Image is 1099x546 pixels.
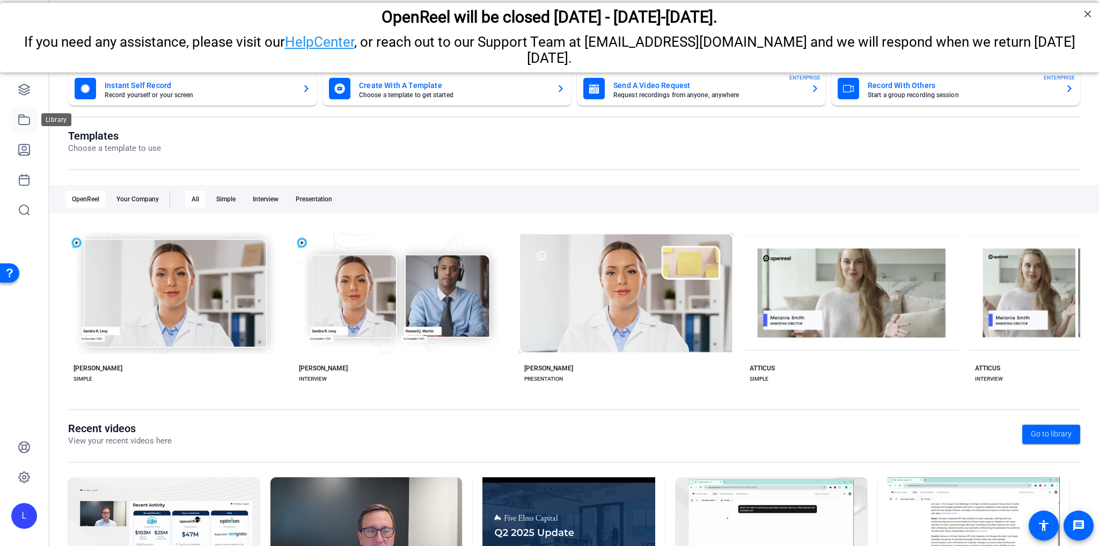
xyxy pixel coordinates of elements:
div: ATTICUS [975,364,1000,373]
mat-card-title: Instant Self Record [105,79,294,92]
p: Choose a template to use [68,142,161,155]
div: [PERSON_NAME] [299,364,348,373]
mat-icon: message [1072,519,1085,532]
span: Go to library [1031,428,1072,440]
div: Interview [246,191,285,208]
div: Presentation [289,191,339,208]
mat-card-subtitle: Choose a template to get started [359,92,548,98]
div: PRESENTATION [524,375,563,383]
h1: Recent videos [68,422,172,435]
div: Library [41,113,71,126]
p: View your recent videos here [68,435,172,447]
mat-card-subtitle: Record yourself or your screen [105,92,294,98]
a: Go to library [1022,425,1080,444]
div: OpenReel will be closed [DATE] - [DATE]-[DATE]. [13,5,1086,24]
div: L [11,503,37,529]
button: Record With OthersStart a group recording sessionENTERPRISE [831,71,1080,106]
mat-card-subtitle: Start a group recording session [868,92,1057,98]
mat-card-title: Send A Video Request [613,79,802,92]
div: SIMPLE [750,375,768,383]
div: ATTICUS [750,364,775,373]
a: HelpCenter [285,31,354,47]
div: [PERSON_NAME] [74,364,122,373]
div: SIMPLE [74,375,92,383]
button: Instant Self RecordRecord yourself or your screen [68,71,317,106]
mat-icon: accessibility [1037,519,1050,532]
mat-card-subtitle: Request recordings from anyone, anywhere [613,92,802,98]
h1: Templates [68,129,161,142]
mat-card-title: Create With A Template [359,79,548,92]
div: Simple [210,191,242,208]
div: INTERVIEW [975,375,1003,383]
div: All [185,191,206,208]
span: If you need any assistance, please visit our , or reach out to our Support Team at [EMAIL_ADDRESS... [24,31,1075,63]
div: OpenReel [65,191,106,208]
span: ENTERPRISE [1044,74,1075,82]
div: [PERSON_NAME] [524,364,573,373]
div: INTERVIEW [299,375,327,383]
button: Send A Video RequestRequest recordings from anyone, anywhereENTERPRISE [577,71,826,106]
mat-card-title: Record With Others [868,79,1057,92]
button: Create With A TemplateChoose a template to get started [323,71,572,106]
div: Your Company [110,191,165,208]
span: ENTERPRISE [789,74,820,82]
